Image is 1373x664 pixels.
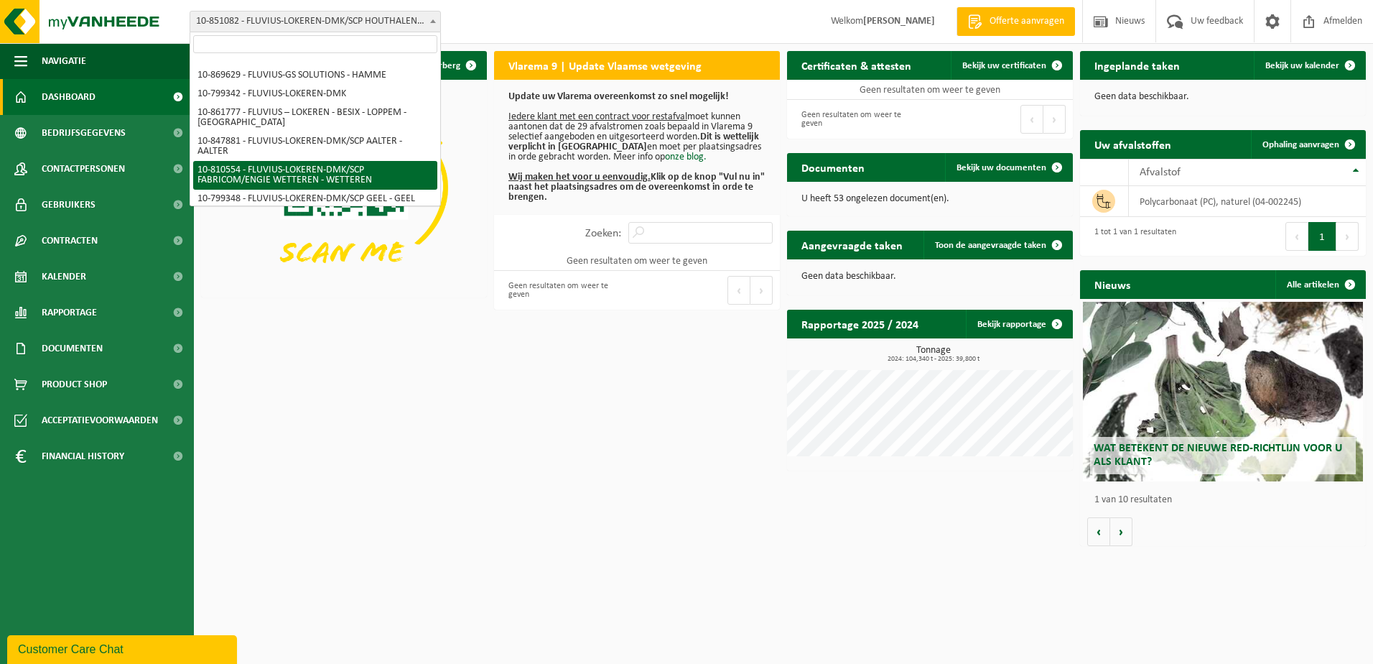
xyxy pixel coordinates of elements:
[508,132,759,152] b: Dit is wettelijk verplicht in [GEOGRAPHIC_DATA]
[787,153,879,181] h2: Documenten
[962,61,1046,70] span: Bekijk uw certificaten
[1275,270,1364,299] a: Alle artikelen
[42,43,86,79] span: Navigatie
[42,151,125,187] span: Contactpersonen
[794,346,1073,363] h3: Tonnage
[508,111,687,122] u: Iedere klant met een contract voor restafval
[42,259,86,295] span: Kalender
[42,366,107,402] span: Product Shop
[1094,443,1342,468] span: Wat betekent de nieuwe RED-richtlijn voor u als klant?
[1043,105,1066,134] button: Next
[42,331,103,366] span: Documenten
[42,402,158,438] span: Acceptatievoorwaarden
[1080,51,1194,79] h2: Ingeplande taken
[193,66,437,85] li: 10-869629 - FLUVIUS-GS SOLUTIONS - HAMME
[494,251,780,271] td: Geen resultaten om weer te geven
[1251,130,1364,159] a: Ophaling aanvragen
[42,438,124,474] span: Financial History
[665,152,707,162] a: onze blog.
[794,356,1073,363] span: 2024: 104,340 t - 2025: 39,800 t
[193,161,437,190] li: 10-810554 - FLUVIUS-LOKEREN-DMK/SCP FABRICOM/ENGIE WETTEREN - WETTEREN
[42,223,98,259] span: Contracten
[1129,186,1366,217] td: polycarbonaat (PC), naturel (04-002245)
[957,163,1046,172] span: Bekijk uw documenten
[787,80,1073,100] td: Geen resultaten om weer te geven
[794,103,923,135] div: Geen resultaten om weer te geven
[1110,517,1132,546] button: Volgende
[193,190,437,208] li: 10-799348 - FLUVIUS-LOKEREN-DMK/SCP GEEL - GEEL
[193,85,437,103] li: 10-799342 - FLUVIUS-LOKEREN-DMK
[863,16,935,27] strong: [PERSON_NAME]
[986,14,1068,29] span: Offerte aanvragen
[1094,495,1359,505] p: 1 van 10 resultaten
[787,310,933,338] h2: Rapportage 2025 / 2024
[193,132,437,161] li: 10-847881 - FLUVIUS-LOKEREN-DMK/SCP AALTER - AALTER
[42,115,126,151] span: Bedrijfsgegevens
[727,276,750,305] button: Previous
[945,153,1071,182] a: Bekijk uw documenten
[923,231,1071,259] a: Toon de aangevraagde taken
[1254,51,1364,80] a: Bekijk uw kalender
[42,187,96,223] span: Gebruikers
[417,51,485,80] button: Verberg
[1087,221,1176,252] div: 1 tot 1 van 1 resultaten
[1262,140,1339,149] span: Ophaling aanvragen
[750,276,773,305] button: Next
[508,92,765,203] p: moet kunnen aantonen dat de 29 afvalstromen zoals bepaald in Vlarema 9 selectief aangeboden en ui...
[801,272,1058,282] p: Geen data beschikbaar.
[429,61,460,70] span: Verberg
[1094,92,1351,102] p: Geen data beschikbaar.
[966,310,1071,338] a: Bekijk rapportage
[585,228,621,239] label: Zoeken:
[1087,517,1110,546] button: Vorige
[1336,222,1359,251] button: Next
[1020,105,1043,134] button: Previous
[1285,222,1308,251] button: Previous
[1080,270,1145,298] h2: Nieuws
[1308,222,1336,251] button: 1
[508,172,765,203] b: Klik op de knop "Vul nu in" naast het plaatsingsadres om de overeenkomst in orde te brengen.
[508,91,729,102] b: Update uw Vlarema overeenkomst zo snel mogelijk!
[190,11,441,32] span: 10-851082 - FLUVIUS-LOKEREN-DMK/SCP HOUTHALEN - HOUTHALEN
[190,11,440,32] span: 10-851082 - FLUVIUS-LOKEREN-DMK/SCP HOUTHALEN - HOUTHALEN
[1140,167,1181,178] span: Afvalstof
[787,51,926,79] h2: Certificaten & attesten
[951,51,1071,80] a: Bekijk uw certificaten
[494,51,716,79] h2: Vlarema 9 | Update Vlaamse wetgeving
[1083,302,1363,481] a: Wat betekent de nieuwe RED-richtlijn voor u als klant?
[7,632,240,664] iframe: chat widget
[935,241,1046,250] span: Toon de aangevraagde taken
[501,275,630,306] div: Geen resultaten om weer te geven
[42,79,96,115] span: Dashboard
[1265,61,1339,70] span: Bekijk uw kalender
[42,295,97,331] span: Rapportage
[801,194,1058,204] p: U heeft 53 ongelezen document(en).
[1080,130,1186,158] h2: Uw afvalstoffen
[508,172,651,183] u: Wij maken het voor u eenvoudig.
[957,7,1075,36] a: Offerte aanvragen
[787,231,917,259] h2: Aangevraagde taken
[193,103,437,132] li: 10-861777 - FLUVIUS – LOKEREN - BESIX - LOPPEM - [GEOGRAPHIC_DATA]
